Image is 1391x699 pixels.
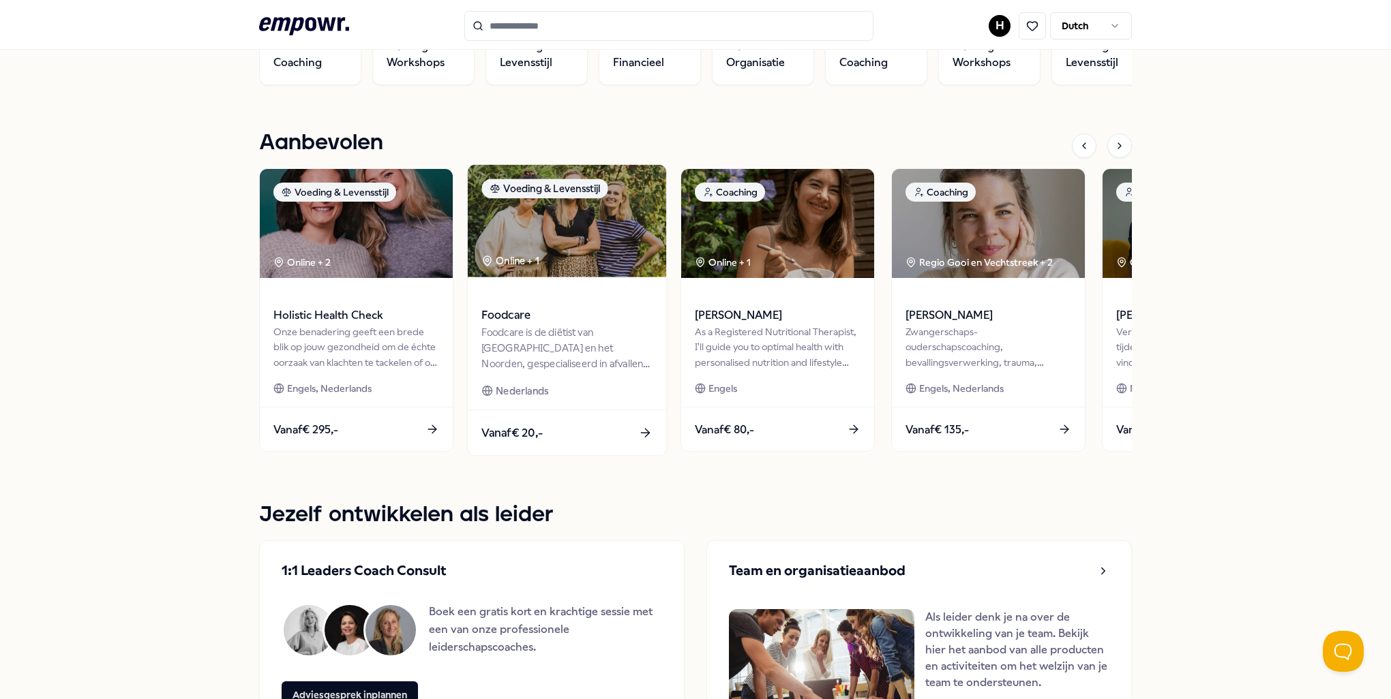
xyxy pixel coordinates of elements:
img: package image [892,169,1085,278]
img: package image [468,165,666,277]
p: 1:1 Leaders Coach Consult [282,563,446,579]
span: Coaching [273,55,322,71]
span: Voeding & Levensstijl [1066,38,1139,71]
div: Coaching [906,183,976,202]
span: [PERSON_NAME] [695,307,861,324]
a: package imageCoachingOnline + 4[PERSON_NAME]Versterk emotionele verbindingen tijdens relatiecrise... [1102,168,1296,452]
span: Vanaf € 20,- [481,424,543,441]
span: Engels [708,381,737,396]
div: Foodcare is de diëtist van [GEOGRAPHIC_DATA] en het Noorden, gespecialiseerd in afvallen, darmpro... [481,324,652,371]
div: Coaching [695,183,765,202]
div: Regio Gooi en Vechtstreek + 2 [906,255,1053,270]
h1: Aanbevolen [259,126,383,160]
span: Team & Organisatie [726,38,800,71]
span: Training & Workshops [387,38,460,71]
div: Online + 1 [481,253,539,268]
img: Avatar [284,605,334,655]
img: Avatar [325,605,375,655]
span: Holistic Health Check [273,307,439,324]
img: package image [260,169,453,278]
a: package imageCoachingOnline + 1[PERSON_NAME]As a Registered Nutritional Therapist, I'll guide you... [680,168,875,452]
div: Versterk emotionele verbindingen tijdens relatiecrises of scheidingen, en vind balans in werk en ... [1116,324,1282,370]
span: Coaching [839,55,888,71]
div: Voeding & Levensstijl [481,178,608,198]
div: Online + 1 [695,255,751,270]
span: Engels, Nederlands [919,381,1004,396]
input: Search for products, categories or subcategories [464,11,873,41]
div: Onze benadering geeft een brede blik op jouw gezondheid om de échte oorzaak van klachten te tacke... [273,324,439,370]
span: [PERSON_NAME] [906,307,1071,324]
span: [PERSON_NAME] [1116,307,1282,324]
img: Avatar [365,605,416,655]
div: As a Registered Nutritional Therapist, I'll guide you to optimal health with personalised nutriti... [695,324,861,370]
div: Online + 2 [273,255,331,270]
span: Nederlands [496,383,548,399]
a: package imageVoeding & LevensstijlOnline + 1FoodcareFoodcare is de diëtist van [GEOGRAPHIC_DATA] ... [467,164,668,456]
div: Online + 4 [1116,255,1173,270]
span: Vanaf € 135,- [906,421,969,439]
span: Financieel [613,55,664,71]
span: Nederlands [1130,381,1181,396]
div: Voeding & Levensstijl [273,183,396,202]
iframe: Help Scout Beacon - Open [1323,631,1364,672]
div: Coaching [1116,183,1186,202]
span: Voeding & Levensstijl [500,38,573,71]
p: Team en organisatieaanbod [729,563,906,579]
h1: Jezelf ontwikkelen als leider [259,498,1132,532]
img: package image [1103,169,1296,278]
a: package imageCoachingRegio Gooi en Vechtstreek + 2[PERSON_NAME]Zwangerschaps- ouderschapscoaching... [891,168,1086,452]
span: Vanaf € 295,- [273,421,338,439]
span: Vanaf € 150,- [1116,421,1180,439]
span: Engels, Nederlands [287,381,372,396]
div: Zwangerschaps- ouderschapscoaching, bevallingsverwerking, trauma, (prik)angst & stresscoaching. [906,324,1071,370]
span: Vanaf € 80,- [695,421,754,439]
p: Boek een gratis kort en krachtige sessie met een van onze professionele leiderschapscoaches. [429,603,662,655]
img: package image [681,169,874,278]
span: Foodcare [481,307,652,324]
a: package imageVoeding & LevensstijlOnline + 2Holistic Health CheckOnze benadering geeft een brede ... [259,168,453,452]
button: H [989,15,1011,37]
span: Training & Workshops [953,38,1026,71]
